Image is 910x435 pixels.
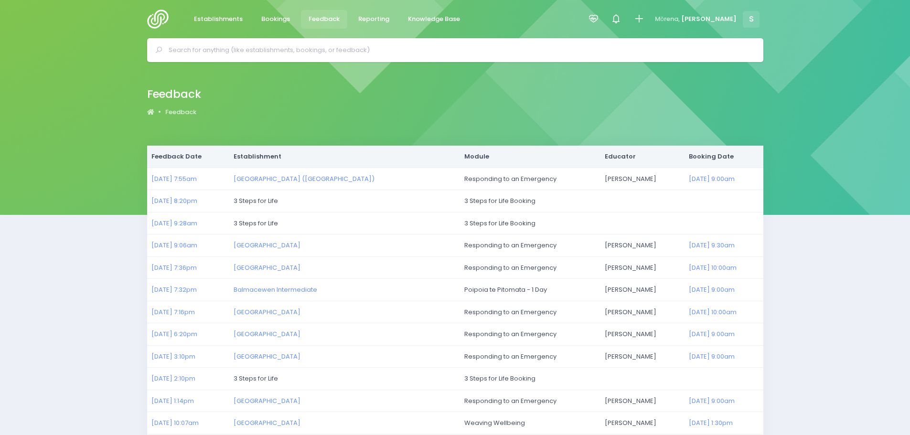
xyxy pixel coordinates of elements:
a: [DATE] 9:00am [689,174,735,183]
a: [GEOGRAPHIC_DATA] [234,263,300,272]
a: [DATE] 1:14pm [151,396,194,405]
a: [DATE] 10:00am [689,308,737,317]
a: [DATE] 7:36pm [151,263,197,272]
a: [DATE] 6:20pm [151,329,197,339]
input: Search for anything (like establishments, bookings, or feedback) [169,43,750,57]
a: [DATE] 3:10pm [151,352,195,361]
th: Establishment [229,146,460,168]
span: 3 Steps for Life [234,374,278,383]
a: [DATE] 9:06am [151,241,197,250]
td: Responding to an Emergency [460,390,600,412]
td: [PERSON_NAME] [600,168,684,190]
span: [PERSON_NAME] [681,14,737,24]
td: [PERSON_NAME] [600,390,684,412]
td: 3 Steps for Life Booking [460,190,763,212]
td: Responding to an Emergency [460,168,600,190]
a: Feedback [301,10,348,29]
td: [PERSON_NAME] [600,234,684,257]
td: Poipoia te Pitomata - 1 Day [460,279,600,301]
a: [DATE] 7:16pm [151,308,195,317]
a: [GEOGRAPHIC_DATA] [234,329,300,339]
td: Responding to an Emergency [460,234,600,257]
a: [DATE] 9:00am [689,396,735,405]
span: Bookings [261,14,290,24]
td: [PERSON_NAME] [600,345,684,368]
a: [DATE] 2:10pm [151,374,195,383]
span: 3 Steps for Life [234,219,278,228]
a: [DATE] 9:00am [689,329,735,339]
a: Bookings [254,10,298,29]
th: Booking Date [684,146,763,168]
td: 3 Steps for Life Booking [460,212,763,234]
td: [PERSON_NAME] [600,256,684,279]
span: S [743,11,760,28]
a: [GEOGRAPHIC_DATA] [234,308,300,317]
td: [PERSON_NAME] [600,323,684,346]
a: [DATE] 1:30pm [689,418,733,427]
span: Feedback [309,14,340,24]
a: Feedback [165,107,196,117]
img: Logo [147,10,174,29]
a: Establishments [186,10,251,29]
a: [DATE] 9:30am [689,241,735,250]
a: [DATE] 10:00am [689,263,737,272]
a: [DATE] 7:32pm [151,285,197,294]
td: [PERSON_NAME] [600,279,684,301]
th: Feedback Date [147,146,229,168]
td: [PERSON_NAME] [600,412,684,435]
a: [DATE] 9:00am [689,352,735,361]
td: Responding to an Emergency [460,345,600,368]
a: [DATE] 7:55am [151,174,197,183]
td: [PERSON_NAME] [600,301,684,323]
td: Responding to an Emergency [460,301,600,323]
span: Knowledge Base [408,14,460,24]
a: [DATE] 10:07am [151,418,199,427]
td: Weaving Wellbeing [460,412,600,435]
a: [GEOGRAPHIC_DATA] [234,396,300,405]
span: 3 Steps for Life [234,196,278,205]
h2: Feedback [147,88,201,101]
td: Responding to an Emergency [460,323,600,346]
td: Responding to an Emergency [460,256,600,279]
a: Reporting [351,10,397,29]
a: Balmacewen Intermediate [234,285,317,294]
a: [DATE] 9:28am [151,219,197,228]
th: Module [460,146,600,168]
a: [GEOGRAPHIC_DATA] ([GEOGRAPHIC_DATA]) [234,174,375,183]
a: [DATE] 9:00am [689,285,735,294]
a: [GEOGRAPHIC_DATA] [234,241,300,250]
a: [GEOGRAPHIC_DATA] [234,352,300,361]
span: Mōrena, [655,14,680,24]
td: 3 Steps for Life Booking [460,368,763,390]
a: [DATE] 8:20pm [151,196,197,205]
a: [GEOGRAPHIC_DATA] [234,418,300,427]
th: Educator [600,146,684,168]
span: Establishments [194,14,243,24]
a: Knowledge Base [400,10,468,29]
span: Reporting [358,14,389,24]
